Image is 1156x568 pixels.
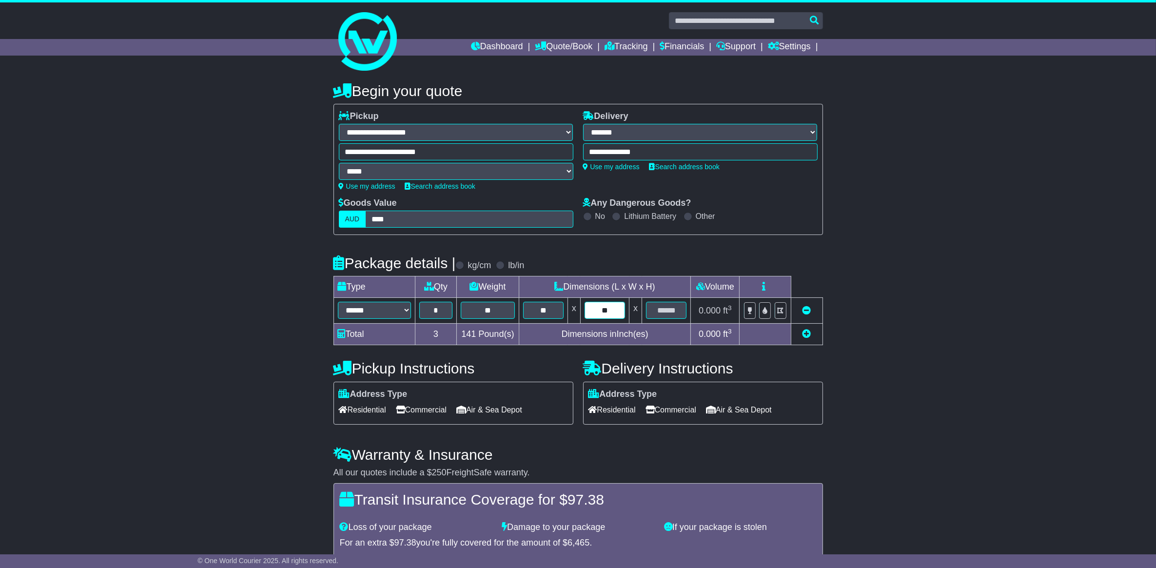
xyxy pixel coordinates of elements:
td: Pound(s) [457,323,519,345]
label: AUD [339,211,366,228]
span: Commercial [646,402,696,417]
span: Air & Sea Depot [456,402,522,417]
div: If your package is stolen [659,522,822,533]
a: Remove this item [803,306,811,315]
span: Air & Sea Depot [706,402,772,417]
a: Use my address [339,182,395,190]
label: Address Type [588,389,657,400]
span: © One World Courier 2025. All rights reserved. [197,557,338,565]
label: kg/cm [468,260,491,271]
a: Settings [768,39,811,56]
span: Residential [339,402,386,417]
span: 250 [432,468,447,477]
span: 141 [461,329,476,339]
td: Dimensions in Inch(es) [519,323,691,345]
label: lb/in [508,260,524,271]
td: Type [333,276,415,298]
a: Quote/Book [535,39,592,56]
span: 0.000 [699,306,721,315]
td: Dimensions (L x W x H) [519,276,691,298]
h4: Transit Insurance Coverage for $ [340,491,817,508]
a: Financials [660,39,704,56]
label: Any Dangerous Goods? [583,198,691,209]
label: Pickup [339,111,379,122]
label: Lithium Battery [624,212,676,221]
a: Tracking [605,39,647,56]
span: Commercial [396,402,447,417]
label: No [595,212,605,221]
label: Address Type [339,389,408,400]
span: ft [723,306,732,315]
h4: Pickup Instructions [333,360,573,376]
a: Search address book [649,163,720,171]
span: 0.000 [699,329,721,339]
td: Weight [457,276,519,298]
td: 3 [415,323,457,345]
td: x [629,298,642,323]
sup: 3 [728,328,732,335]
a: Use my address [583,163,640,171]
span: ft [723,329,732,339]
td: Total [333,323,415,345]
span: 97.38 [568,491,604,508]
span: 97.38 [394,538,416,548]
td: x [568,298,580,323]
div: All our quotes include a $ FreightSafe warranty. [333,468,823,478]
label: Other [696,212,715,221]
h4: Begin your quote [333,83,823,99]
sup: 3 [728,304,732,312]
h4: Warranty & Insurance [333,447,823,463]
div: Damage to your package [497,522,659,533]
div: For an extra $ you're fully covered for the amount of $ . [340,538,817,548]
a: Search address book [405,182,475,190]
a: Add new item [803,329,811,339]
a: Dashboard [471,39,523,56]
a: Support [716,39,756,56]
span: 6,465 [568,538,589,548]
td: Qty [415,276,457,298]
div: Loss of your package [335,522,497,533]
label: Goods Value [339,198,397,209]
label: Delivery [583,111,628,122]
h4: Package details | [333,255,456,271]
h4: Delivery Instructions [583,360,823,376]
span: Residential [588,402,636,417]
td: Volume [691,276,740,298]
